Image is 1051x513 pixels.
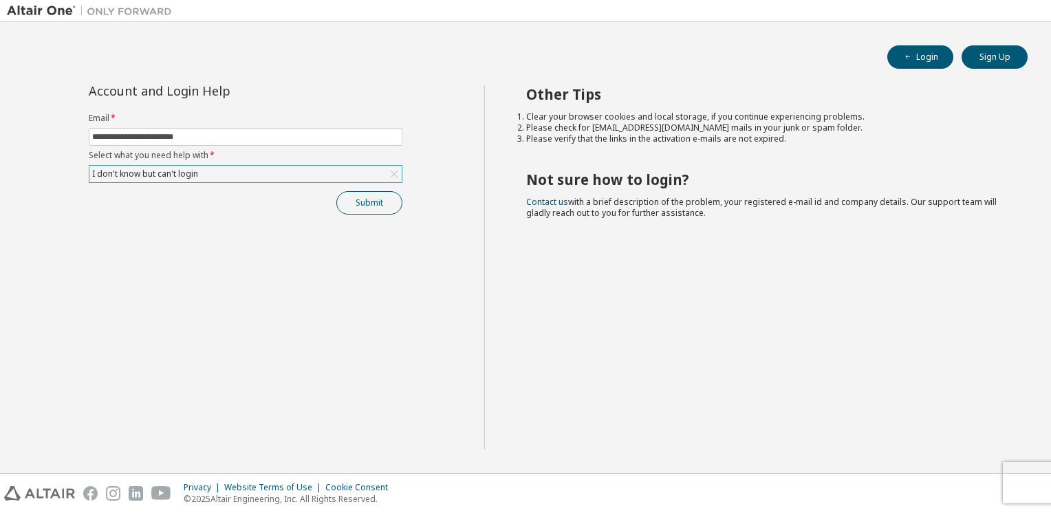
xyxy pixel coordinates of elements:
[7,4,179,18] img: Altair One
[4,486,75,501] img: altair_logo.svg
[89,150,402,161] label: Select what you need help with
[151,486,171,501] img: youtube.svg
[83,486,98,501] img: facebook.svg
[962,45,1028,69] button: Sign Up
[526,111,1004,122] li: Clear your browser cookies and local storage, if you continue experiencing problems.
[89,166,402,182] div: I don't know but can't login
[89,85,340,96] div: Account and Login Help
[526,85,1004,103] h2: Other Tips
[526,122,1004,133] li: Please check for [EMAIL_ADDRESS][DOMAIN_NAME] mails in your junk or spam folder.
[224,482,325,493] div: Website Terms of Use
[129,486,143,501] img: linkedin.svg
[184,482,224,493] div: Privacy
[526,171,1004,188] h2: Not sure how to login?
[184,493,396,505] p: © 2025 Altair Engineering, Inc. All Rights Reserved.
[526,133,1004,144] li: Please verify that the links in the activation e-mails are not expired.
[325,482,396,493] div: Cookie Consent
[887,45,953,69] button: Login
[89,113,402,124] label: Email
[90,166,200,182] div: I don't know but can't login
[526,196,997,219] span: with a brief description of the problem, your registered e-mail id and company details. Our suppo...
[336,191,402,215] button: Submit
[106,486,120,501] img: instagram.svg
[526,196,568,208] a: Contact us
